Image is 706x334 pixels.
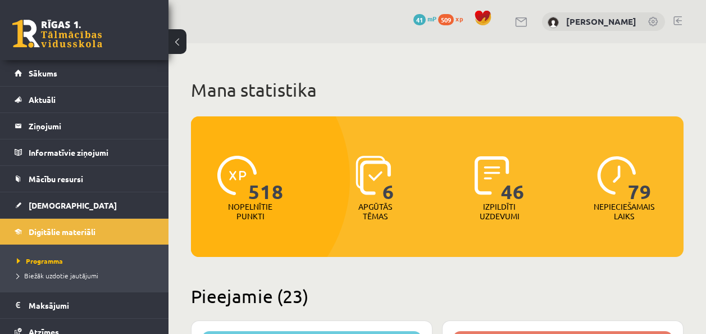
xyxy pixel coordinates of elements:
a: Sākums [15,60,154,86]
span: 41 [413,14,426,25]
span: 6 [382,156,394,202]
a: Programma [17,256,157,266]
a: 41 mP [413,14,436,23]
span: Sākums [29,68,57,78]
span: xp [456,14,463,23]
span: 509 [438,14,454,25]
p: Apgūtās tēmas [353,202,397,221]
a: 509 xp [438,14,468,23]
span: Programma [17,256,63,265]
span: mP [427,14,436,23]
span: Biežāk uzdotie jautājumi [17,271,98,280]
span: Aktuāli [29,94,56,105]
img: icon-completed-tasks-ad58ae20a441b2904462921112bc710f1caf180af7a3daa7317a5a94f2d26646.svg [475,156,509,195]
h1: Mana statistika [191,79,684,101]
img: icon-clock-7be60019b62300814b6bd22b8e044499b485619524d84068768e800edab66f18.svg [597,156,636,195]
a: [DEMOGRAPHIC_DATA] [15,192,154,218]
legend: Ziņojumi [29,113,154,139]
a: Informatīvie ziņojumi [15,139,154,165]
a: Maksājumi [15,292,154,318]
a: Mācību resursi [15,166,154,192]
legend: Maksājumi [29,292,154,318]
a: Aktuāli [15,87,154,112]
a: Ziņojumi [15,113,154,139]
p: Nepieciešamais laiks [594,202,654,221]
p: Nopelnītie punkti [228,202,272,221]
span: 518 [248,156,284,202]
img: icon-learned-topics-4a711ccc23c960034f471b6e78daf4a3bad4a20eaf4de84257b87e66633f6470.svg [356,156,391,195]
span: Digitālie materiāli [29,227,95,237]
img: Irēna Staģe [548,17,559,28]
a: [PERSON_NAME] [566,16,636,27]
a: Digitālie materiāli [15,219,154,245]
a: Biežāk uzdotie jautājumi [17,270,157,281]
span: 79 [628,156,652,202]
span: Mācību resursi [29,174,83,184]
span: 46 [501,156,525,202]
span: [DEMOGRAPHIC_DATA] [29,200,117,210]
p: Izpildīti uzdevumi [477,202,521,221]
a: Rīgas 1. Tālmācības vidusskola [12,20,102,48]
img: icon-xp-0682a9bc20223a9ccc6f5883a126b849a74cddfe5390d2b41b4391c66f2066e7.svg [217,156,257,195]
legend: Informatīvie ziņojumi [29,139,154,165]
h2: Pieejamie (23) [191,285,684,307]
